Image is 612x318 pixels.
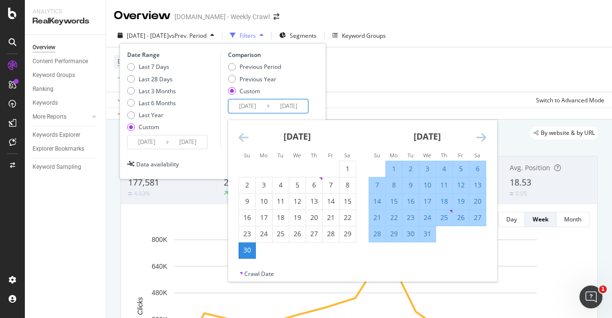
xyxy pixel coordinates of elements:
div: 8 [386,180,402,190]
div: 4 [436,164,452,174]
div: Custom [139,123,159,131]
a: Overview [33,43,99,53]
td: Choose Sunday, June 9, 2024 as your check-in date. It’s available. [239,193,255,209]
td: Choose Saturday, June 15, 2024 as your check-in date. It’s available. [339,193,356,209]
div: 21 [323,213,339,222]
td: Choose Saturday, June 22, 2024 as your check-in date. It’s available. [339,209,356,226]
div: Move forward to switch to the next month. [476,132,486,143]
span: By website & by URL [541,130,595,136]
td: Selected. Tuesday, July 2, 2024 [402,161,419,177]
div: Keywords [33,98,58,108]
span: Avg. Position [510,163,550,172]
button: Month [557,212,590,227]
div: 15 [339,197,356,206]
div: Week [533,215,548,223]
a: Content Performance [33,56,99,66]
div: Keyword Sampling [33,162,81,172]
td: Selected. Thursday, July 18, 2024 [436,193,452,209]
td: Selected. Wednesday, July 31, 2024 [419,226,436,242]
div: Day [506,215,517,223]
td: Choose Monday, June 24, 2024 as your check-in date. It’s available. [255,226,272,242]
td: Selected. Sunday, July 7, 2024 [369,177,385,193]
img: Equal [128,192,132,195]
div: 30 [403,229,419,239]
div: 5 [453,164,469,174]
div: Last 28 Days [139,75,173,83]
td: Selected. Friday, July 12, 2024 [452,177,469,193]
div: Custom [127,123,176,131]
div: 0.05 [515,189,527,197]
td: Selected. Wednesday, July 17, 2024 [419,193,436,209]
div: 13 [470,180,486,190]
td: Choose Friday, June 28, 2024 as your check-in date. It’s available. [322,226,339,242]
td: Selected. Tuesday, July 23, 2024 [402,209,419,226]
div: 3 [419,164,436,174]
td: Selected. Sunday, July 21, 2024 [369,209,385,226]
td: Selected. Friday, July 5, 2024 [452,161,469,177]
div: 26 [453,213,469,222]
td: Choose Sunday, June 2, 2024 as your check-in date. It’s available. [239,177,255,193]
div: Overview [114,8,171,24]
td: Selected. Wednesday, July 24, 2024 [419,209,436,226]
div: Filters [240,32,256,40]
div: Previous Year [228,75,281,83]
iframe: Intercom live chat [579,285,602,308]
div: 6 [306,180,322,190]
div: 6 [470,164,486,174]
div: 14 [369,197,385,206]
button: Add Filter [114,73,152,84]
div: 4 [273,180,289,190]
div: More Reports [33,112,66,122]
td: Choose Saturday, June 29, 2024 as your check-in date. It’s available. [339,226,356,242]
td: Choose Tuesday, June 4, 2024 as your check-in date. It’s available. [272,177,289,193]
td: Selected as start date. Sunday, June 30, 2024 [239,242,255,258]
div: 9 [239,197,255,206]
div: 20 [470,197,486,206]
div: Last 6 Months [127,99,176,107]
div: 28 [369,229,385,239]
div: Last 3 Months [139,87,176,95]
div: 24 [256,229,272,239]
div: 18 [273,213,289,222]
div: 31 [419,229,436,239]
div: 2 [239,180,255,190]
td: Selected. Tuesday, July 16, 2024 [402,193,419,209]
td: Selected. Friday, July 26, 2024 [452,209,469,226]
div: 19 [453,197,469,206]
div: Last Year [127,111,176,119]
div: 3 [256,180,272,190]
a: Ranking [33,84,99,94]
td: Choose Sunday, June 16, 2024 as your check-in date. It’s available. [239,209,255,226]
td: Selected. Thursday, July 11, 2024 [436,177,452,193]
td: Selected. Sunday, July 28, 2024 [369,226,385,242]
td: Choose Saturday, June 8, 2024 as your check-in date. It’s available. [339,177,356,193]
td: Selected. Saturday, July 20, 2024 [469,193,486,209]
div: Previous Period [240,63,281,71]
td: Selected. Tuesday, July 9, 2024 [402,177,419,193]
div: 25 [273,229,289,239]
small: Tu [407,152,414,159]
div: 11 [273,197,289,206]
div: 11 [436,180,452,190]
small: Tu [277,152,284,159]
button: Apply [114,92,142,108]
div: 7 [323,180,339,190]
img: Equal [510,192,514,195]
span: 18.53 [510,176,531,188]
small: Sa [344,152,350,159]
text: 480K [152,289,167,296]
td: Choose Thursday, June 27, 2024 as your check-in date. It’s available. [306,226,322,242]
small: Sa [474,152,480,159]
text: 640K [152,263,167,270]
div: 29 [339,229,356,239]
td: Choose Saturday, June 1, 2024 as your check-in date. It’s available. [339,161,356,177]
div: 15 [386,197,402,206]
span: Segments [290,32,317,40]
div: 27 [470,213,486,222]
div: 8 [339,180,356,190]
span: vs Prev. Period [169,32,207,40]
div: Last Year [139,111,164,119]
div: 12 [289,197,306,206]
div: 10 [256,197,272,206]
td: Choose Thursday, June 13, 2024 as your check-in date. It’s available. [306,193,322,209]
